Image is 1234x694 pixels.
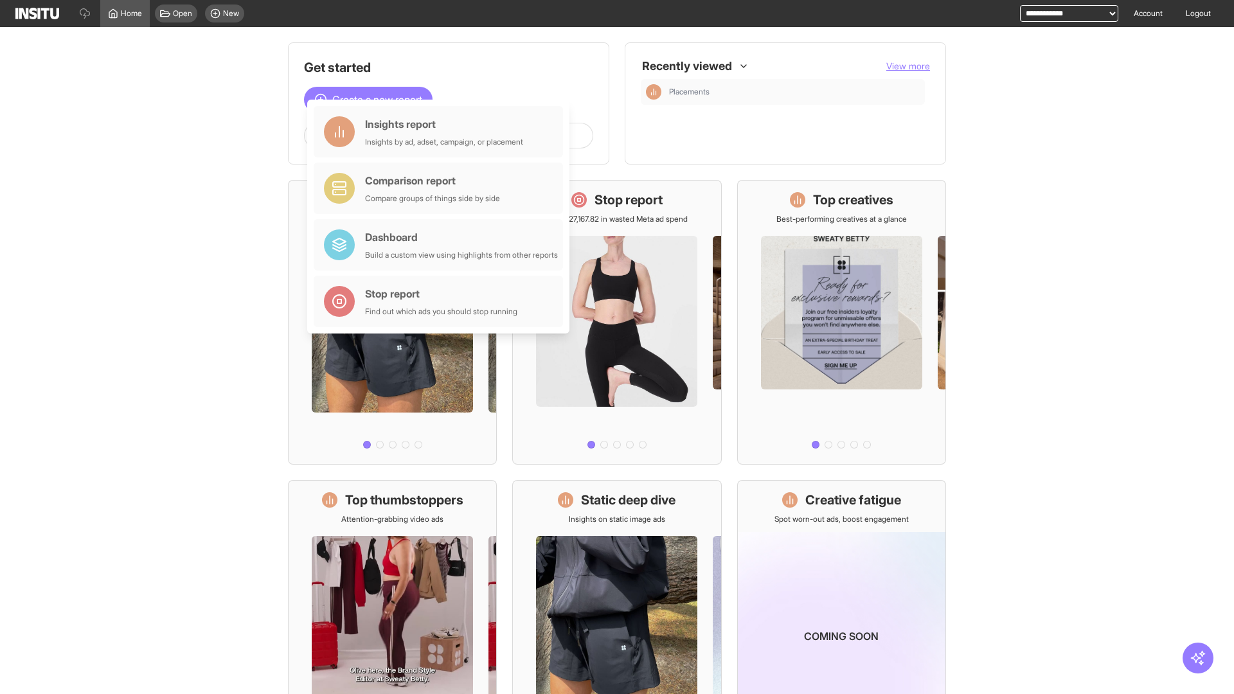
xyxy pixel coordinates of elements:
span: Placements [669,87,710,97]
p: Save £27,167.82 in wasted Meta ad spend [546,214,688,224]
img: Logo [15,8,59,19]
span: Open [173,8,192,19]
span: Placements [669,87,920,97]
p: Attention-grabbing video ads [341,514,443,524]
div: Comparison report [365,173,500,188]
a: Top creativesBest-performing creatives at a glance [737,180,946,465]
div: Insights by ad, adset, campaign, or placement [365,137,523,147]
div: Compare groups of things side by side [365,193,500,204]
h1: Top thumbstoppers [345,491,463,509]
span: Home [121,8,142,19]
h1: Top creatives [813,191,893,209]
span: New [223,8,239,19]
a: Stop reportSave £27,167.82 in wasted Meta ad spend [512,180,721,465]
div: Find out which ads you should stop running [365,307,517,317]
span: View more [886,60,930,71]
h1: Static deep dive [581,491,675,509]
div: Dashboard [365,229,558,245]
p: Best-performing creatives at a glance [776,214,907,224]
span: Create a new report [332,92,422,107]
p: Insights on static image ads [569,514,665,524]
h1: Stop report [595,191,663,209]
div: Build a custom view using highlights from other reports [365,250,558,260]
button: Create a new report [304,87,433,112]
a: What's live nowSee all active ads instantly [288,180,497,465]
div: Insights [646,84,661,100]
div: Stop report [365,286,517,301]
button: View more [886,60,930,73]
div: Insights report [365,116,523,132]
h1: Get started [304,58,593,76]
